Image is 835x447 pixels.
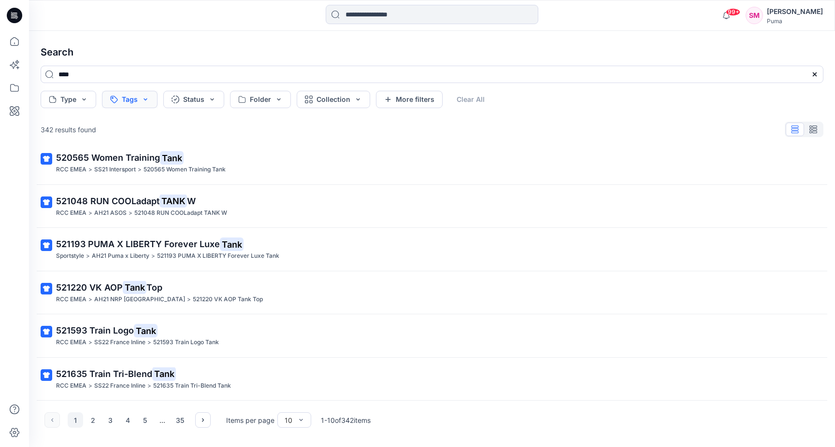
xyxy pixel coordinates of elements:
p: 521048 RUN COOLadapt TANK W [134,208,227,218]
p: SS21 Intersport [94,165,136,175]
span: 521048 RUN COOLadapt [56,196,159,206]
p: 342 results found [41,125,96,135]
p: > [147,381,151,391]
p: > [138,165,142,175]
a: 521220 VK AOPTankTopRCC EMEA>AH21 NRP [GEOGRAPHIC_DATA]>521220 VK AOP Tank Top [35,275,829,310]
div: Puma [767,17,823,25]
button: More filters [376,91,443,108]
span: 521593 Train Logo [56,325,134,335]
mark: Tank [220,237,244,251]
p: > [129,208,132,218]
button: 5 [137,412,153,428]
a: 521048 RUN COOLadaptTANKWRCC EMEA>AH21 ASOS>521048 RUN COOLadapt TANK W [35,189,829,224]
span: W [187,196,196,206]
a: 520565 Women TrainingTankRCC EMEA>SS21 Intersport>520565 Women Training Tank [35,145,829,181]
p: 521193 PUMA X LIBERTY Forever Luxe Tank [157,251,279,261]
p: 521635 Train Tri-Blend Tank [153,381,231,391]
button: 35 [172,412,187,428]
mark: Tank [134,324,158,337]
button: Status [163,91,224,108]
p: > [88,337,92,348]
p: > [147,337,151,348]
button: 2 [85,412,101,428]
button: Collection [297,91,370,108]
span: 521635 Train Tri-Blend [56,369,152,379]
p: > [151,251,155,261]
div: SM [746,7,763,24]
p: AH21 NRP India [94,294,185,305]
mark: Tank [152,367,176,380]
p: SS22 France Inline [94,381,145,391]
p: > [88,294,92,305]
p: > [88,208,92,218]
p: Items per page [226,415,274,425]
div: [PERSON_NAME] [767,6,823,17]
button: 4 [120,412,135,428]
p: > [187,294,191,305]
mark: Tank [160,151,184,165]
p: RCC EMEA [56,165,86,175]
button: Type [41,91,96,108]
p: 521220 VK AOP Tank Top [193,294,263,305]
p: AH21 Puma x Liberty [92,251,149,261]
mark: Tank [123,280,146,294]
p: RCC EMEA [56,381,86,391]
button: 3 [102,412,118,428]
p: > [86,251,90,261]
div: ... [155,412,170,428]
a: 521593 Train LogoTankRCC EMEA>SS22 France Inline>521593 Train Logo Tank [35,318,829,353]
p: 520565 Women Training Tank [144,165,226,175]
span: 521220 VK AOP [56,282,123,293]
p: AH21 ASOS [94,208,127,218]
a: 521635 Train Tri-BlendTankRCC EMEA>SS22 France Inline>521635 Train Tri-Blend Tank [35,362,829,397]
p: 1 - 10 of 342 items [321,415,371,425]
button: Folder [230,91,291,108]
p: SS22 France Inline [94,337,145,348]
p: > [88,381,92,391]
span: 99+ [726,8,740,16]
div: 10 [285,415,292,425]
p: RCC EMEA [56,294,86,305]
a: 521193 PUMA X LIBERTY Forever LuxeTankSportstyle>AH21 Puma x Liberty>521193 PUMA X LIBERTY Foreve... [35,232,829,267]
p: > [88,165,92,175]
p: 521593 Train Logo Tank [153,337,219,348]
mark: TANK [159,194,187,208]
h4: Search [33,39,831,66]
button: 1 [68,412,83,428]
p: RCC EMEA [56,337,86,348]
span: 521193 PUMA X LIBERTY Forever Luxe [56,239,220,249]
button: Tags [102,91,158,108]
p: Sportstyle [56,251,84,261]
span: Top [146,282,162,293]
span: 520565 Women Training [56,153,160,163]
p: RCC EMEA [56,208,86,218]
